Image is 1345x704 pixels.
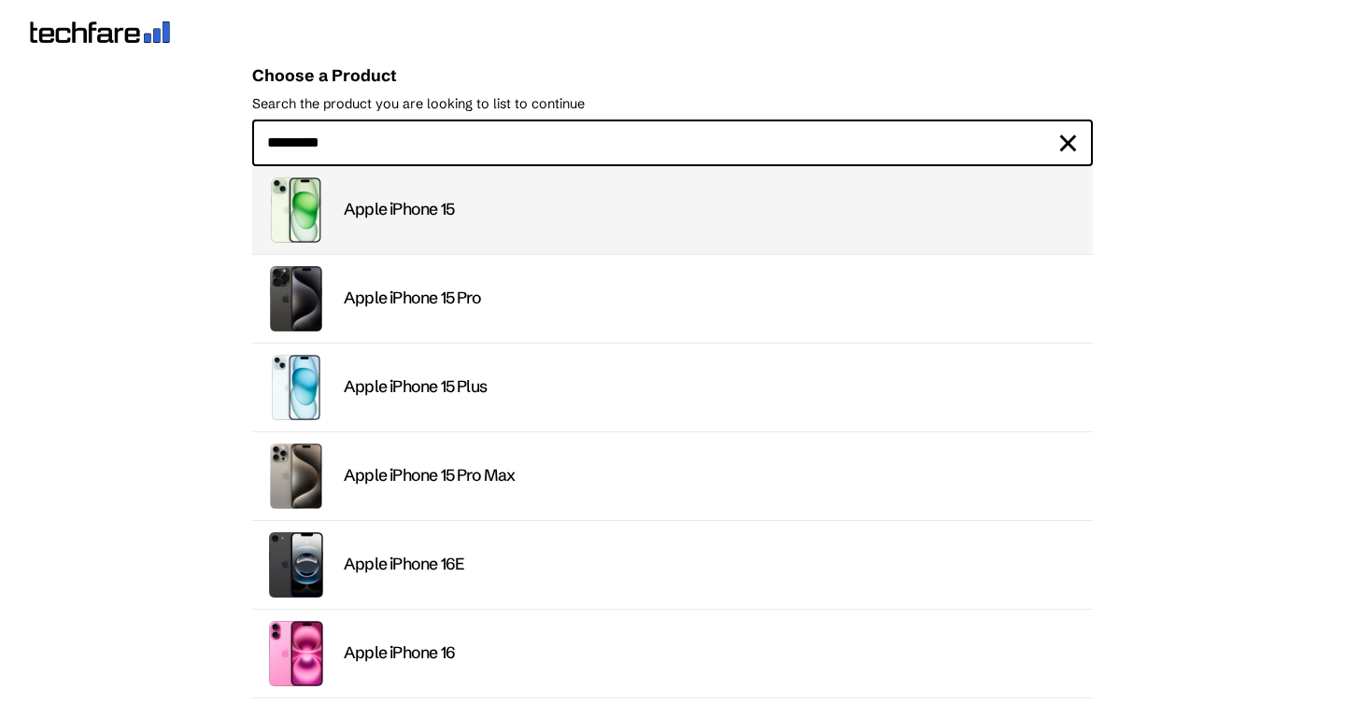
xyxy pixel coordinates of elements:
[252,65,1093,86] h1: Choose a Product
[1057,121,1079,163] button: ×
[344,642,1082,664] div: Apple iPhone 16
[344,554,1082,575] div: Apple iPhone 16E
[263,444,329,509] img: public
[30,21,170,43] img: techfare logo
[263,355,329,420] img: public
[344,199,1082,220] div: Apple iPhone 15
[263,532,329,598] img: public
[344,376,1082,398] div: Apple iPhone 15 Plus
[344,465,1082,486] div: Apple iPhone 15 Pro Max
[344,288,1082,309] div: Apple iPhone 15 Pro
[263,266,329,331] img: public
[263,177,329,243] img: public
[263,621,329,686] img: public
[252,95,1093,112] label: Search the product you are looking to list to continue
